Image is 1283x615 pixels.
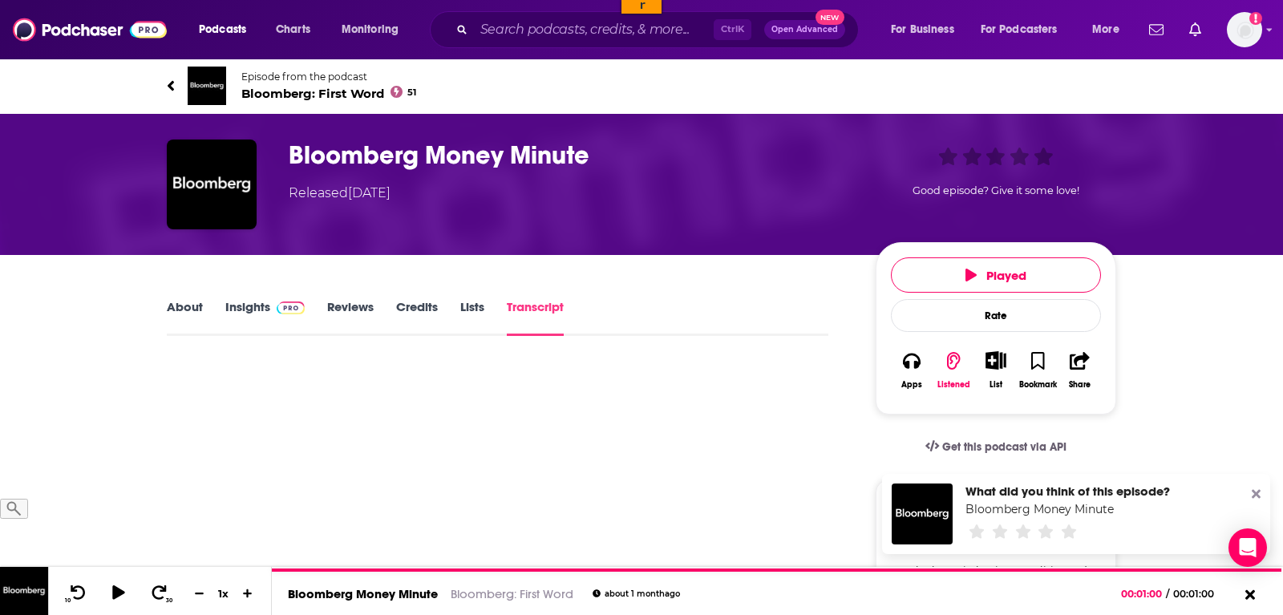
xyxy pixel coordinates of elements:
[288,586,438,601] a: Bloomberg Money Minute
[247,4,323,16] input: ASIN
[265,17,320,42] a: Charts
[891,18,954,41] span: For Business
[593,589,680,598] div: about 1 month ago
[330,17,419,42] button: open menu
[276,18,310,41] span: Charts
[289,140,850,171] h3: Bloomberg Money Minute
[990,379,1002,390] div: List
[816,10,844,25] span: New
[764,20,845,39] button: Open AdvancedNew
[880,17,974,42] button: open menu
[1227,12,1262,47] button: Show profile menu
[199,18,246,41] span: Podcasts
[1166,588,1169,600] span: /
[1069,380,1091,390] div: Share
[188,67,226,105] img: Bloomberg: First Word
[39,6,59,26] img: hlodeiro
[407,89,416,96] span: 51
[979,351,1012,369] button: Show More Button
[965,268,1026,283] span: Played
[85,6,213,27] input: ASIN, PO, Alias, + more...
[1183,16,1208,43] a: Show notifications dropdown
[891,299,1101,332] div: Rate
[225,299,305,336] a: InsightsPodchaser Pro
[167,299,203,336] a: About
[913,427,1079,467] a: Get this podcast via API
[445,11,874,48] div: Search podcasts, credits, & more...
[145,584,176,604] button: 30
[241,86,416,101] span: Bloomberg: First Word
[1249,12,1262,25] svg: Add a profile image
[1092,18,1119,41] span: More
[65,597,71,604] span: 10
[300,16,326,28] a: Clear
[451,586,573,601] a: Bloomberg: First Word
[901,380,922,390] div: Apps
[247,16,273,28] a: View
[933,341,974,399] button: Listened
[937,380,970,390] div: Listened
[891,257,1101,293] button: Played
[167,140,257,229] img: Bloomberg Money Minute
[1017,341,1058,399] button: Bookmark
[942,440,1066,454] span: Get this podcast via API
[277,301,305,314] img: Podchaser Pro
[1019,380,1057,390] div: Bookmark
[965,502,1114,516] a: Bloomberg Money Minute
[1228,528,1267,567] div: Open Intercom Messenger
[1081,17,1139,42] button: open menu
[396,299,438,336] a: Credits
[273,16,300,28] a: Copy
[167,67,1116,105] a: Bloomberg: First WordEpisode from the podcastBloomberg: First Word51
[1227,12,1262,47] img: User Profile
[327,299,374,336] a: Reviews
[210,587,237,600] div: 1 x
[771,26,838,34] span: Open Advanced
[965,484,1170,499] div: What did you think of this episode?
[970,17,1081,42] button: open menu
[507,299,564,336] a: Transcript
[1059,341,1101,399] button: Share
[892,484,953,544] img: Bloomberg Money Minute
[474,17,714,42] input: Search podcasts, credits, & more...
[13,14,167,45] img: Podchaser - Follow, Share and Rate Podcasts
[1143,16,1170,43] a: Show notifications dropdown
[913,184,1079,196] span: Good episode? Give it some love!
[714,19,751,40] span: Ctrl K
[342,18,399,41] span: Monitoring
[188,17,267,42] button: open menu
[981,18,1058,41] span: For Podcasters
[62,584,92,604] button: 10
[289,184,391,203] div: Released [DATE]
[241,71,416,83] span: Episode from the podcast
[166,597,172,604] span: 30
[891,341,933,399] button: Apps
[1121,588,1166,600] span: 00:01:00
[460,299,484,336] a: Lists
[1169,588,1230,600] span: 00:01:00
[1227,12,1262,47] span: Logged in as HLodeiro
[975,341,1017,399] div: Show More ButtonList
